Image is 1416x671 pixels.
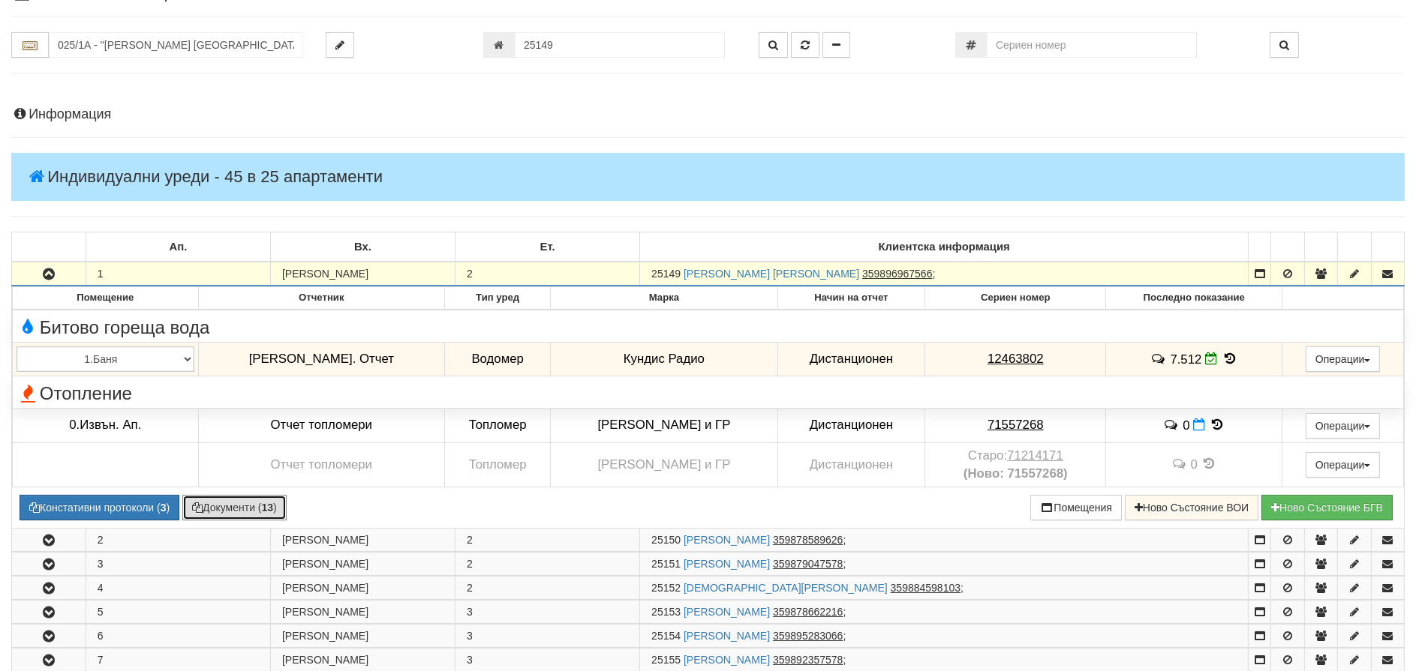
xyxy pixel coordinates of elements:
td: Ет.: No sort applied, sorting is disabled [455,232,640,262]
span: 0 [1191,457,1198,472]
i: Нов Отчет към 31/08/2025 [1193,418,1205,431]
tcxspan: Call 359896967566 via 3CX [862,268,932,280]
span: Партида № [651,268,681,280]
a: [PERSON_NAME] [684,606,770,618]
span: История на забележките [1163,418,1183,432]
td: 6 [86,624,270,647]
td: ; [640,262,1249,286]
td: Клиентска информация: No sort applied, sorting is disabled [640,232,1249,262]
b: 3 [161,502,167,514]
tcxspan: Call 12463802 via 3CX [988,352,1044,366]
td: Водомер [445,342,551,376]
td: Дистанционен [777,442,925,487]
span: 2 [467,268,473,280]
span: История на забележките [1150,352,1170,366]
td: : No sort applied, sorting is disabled [1338,232,1371,262]
b: Клиентска информация [879,241,1010,253]
td: [PERSON_NAME] и ГР [551,408,777,442]
td: ; [640,648,1249,671]
button: Новo Състояние БГВ [1261,495,1393,520]
th: Помещение [13,287,199,310]
a: [PERSON_NAME] [PERSON_NAME] [684,268,859,280]
span: Партида № [651,534,681,546]
td: : No sort applied, sorting is disabled [1271,232,1304,262]
td: : No sort applied, sorting is disabled [1249,232,1271,262]
td: [PERSON_NAME] [270,600,455,623]
td: ; [640,600,1249,623]
td: : No sort applied, sorting is disabled [1304,232,1337,262]
button: Операции [1306,452,1381,478]
b: Вх. [354,241,371,253]
span: 3 [467,654,473,666]
th: Сериен номер [925,287,1106,310]
span: История на показанията [1201,457,1218,471]
tcxspan: Call 71557268 via 3CX [988,418,1044,432]
span: 2 [467,582,473,594]
span: 2 [467,534,473,546]
span: [PERSON_NAME]. Отчет [249,352,394,366]
span: Отопление [17,384,132,403]
b: 13 [262,502,274,514]
span: История на забележките [1171,457,1190,471]
button: Ново Състояние ВОИ [1125,495,1258,520]
span: Партида № [651,654,681,666]
tcxspan: Call 359895283066 via 3CX [773,630,843,642]
td: [PERSON_NAME] [270,528,455,551]
span: Партида № [651,582,681,594]
th: Отчетник [198,287,444,310]
td: [PERSON_NAME] [270,576,455,599]
a: [DEMOGRAPHIC_DATA][PERSON_NAME] [684,582,888,594]
span: 0 [1183,418,1189,432]
a: [PERSON_NAME] [684,534,770,546]
td: [PERSON_NAME] и ГР [551,442,777,487]
td: [PERSON_NAME] [270,262,455,286]
td: Дистанционен [777,408,925,442]
td: : No sort applied, sorting is disabled [12,232,86,262]
span: Отчет топломери [271,418,372,432]
td: ; [640,528,1249,551]
tcxspan: Call 71214171 via 3CX [1007,448,1063,463]
a: [PERSON_NAME] [684,630,770,642]
th: Начин на отчет [777,287,925,310]
i: Редакция Отчет към 31/08/2025 [1205,352,1218,365]
td: 0.Извън. Ап. [13,408,199,442]
td: Ап.: No sort applied, sorting is disabled [86,232,270,262]
span: Битово гореща вода [17,318,209,337]
td: Вх.: No sort applied, sorting is disabled [270,232,455,262]
input: Партида № [515,32,725,58]
span: История на показанията [1209,418,1225,432]
span: Отчет топломери [271,457,372,472]
td: 2 [86,528,270,551]
span: 3 [467,630,473,642]
b: Ап. [169,241,187,253]
h4: Информация [11,107,1405,122]
b: Ет. [540,241,555,253]
input: Абонатна станция [49,32,303,58]
th: Последно показание [1106,287,1282,310]
td: ; [640,576,1249,599]
a: [PERSON_NAME] [684,654,770,666]
td: Кундис Радио [551,342,777,376]
th: Марка [551,287,777,310]
tcxspan: Call 359879047578 via 3CX [773,558,843,570]
td: : No sort applied, sorting is disabled [1371,232,1404,262]
button: Помещения [1030,495,1122,520]
td: 1 [86,262,270,286]
tcxspan: Call 359878589626 via 3CX [773,534,843,546]
td: 3 [86,552,270,575]
button: Документи (13) [182,495,287,520]
td: ; [640,552,1249,575]
tcxspan: Call 359878662216 via 3CX [773,606,843,618]
td: Топломер [445,442,551,487]
td: [PERSON_NAME] [270,624,455,647]
td: ; [640,624,1249,647]
tcxspan: Call 359884598103 via 3CX [891,582,961,594]
span: 3 [467,606,473,618]
td: Топломер [445,408,551,442]
b: (Ново: 71557268) [964,466,1068,481]
h4: Индивидуални уреди - 45 в 25 апартаменти [11,153,1405,201]
td: 5 [86,600,270,623]
span: 7.512 [1170,352,1201,366]
td: [PERSON_NAME] [270,552,455,575]
td: 7 [86,648,270,671]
